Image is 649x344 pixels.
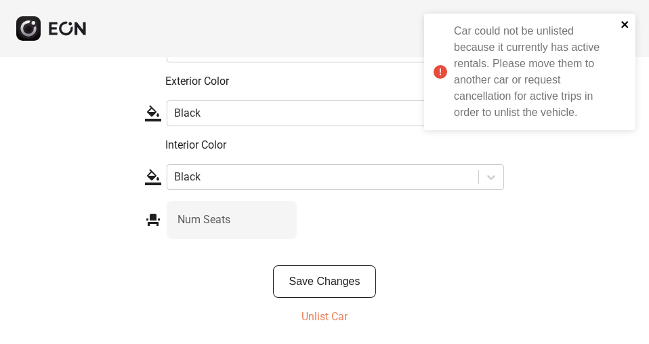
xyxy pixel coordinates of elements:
label: Num Seats [177,212,230,228]
span: format_color_fill [145,169,161,185]
button: close [621,19,630,30]
span: format_color_fill [145,105,161,121]
span: event_seat [145,212,161,228]
button: Save Changes [273,265,377,298]
p: Unlist Car [301,309,348,325]
div: Car could not be unlisted because it currently has active rentals. Please move them to another ca... [454,23,616,121]
p: Interior Color [165,137,504,153]
p: Exterior Color [165,73,504,90]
